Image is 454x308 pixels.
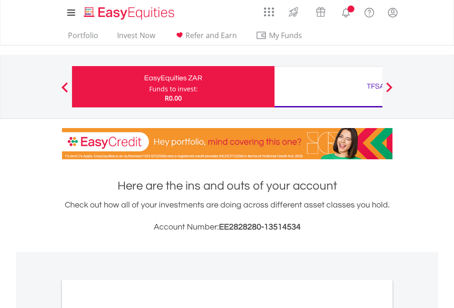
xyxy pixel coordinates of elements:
button: Next [380,87,398,96]
a: My Profile [381,2,404,22]
a: Portfolio [64,31,102,45]
a: Home page [80,2,178,21]
div: Check out how all of your investments are doing across different asset classes you hold. [62,199,392,234]
span: Refer and Earn [185,30,237,40]
a: Refer and Earn [170,31,241,45]
img: grid-menu-icon.svg [264,7,274,17]
img: EasyCredit Promotion Banner [62,128,392,159]
a: Notifications [334,2,358,21]
a: Vouchers [307,2,334,19]
a: Invest Now [113,31,159,45]
button: Previous [56,87,74,96]
h3: Account Number: [62,221,392,234]
img: EasyEquities_Logo.png [82,6,178,21]
div: EasyEquities ZAR [78,72,269,84]
img: vouchers-v2.svg [313,5,328,19]
span: My Funds [256,29,316,41]
img: thrive-v2.svg [286,5,301,19]
span: R0.00 [165,94,182,102]
a: FAQ's and Support [358,2,381,21]
span: EE2828280-13514534 [219,223,301,231]
a: AppsGrid [258,2,280,17]
h1: Here are the ins and outs of your account [62,178,392,194]
div: Funds to invest: [149,84,198,94]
